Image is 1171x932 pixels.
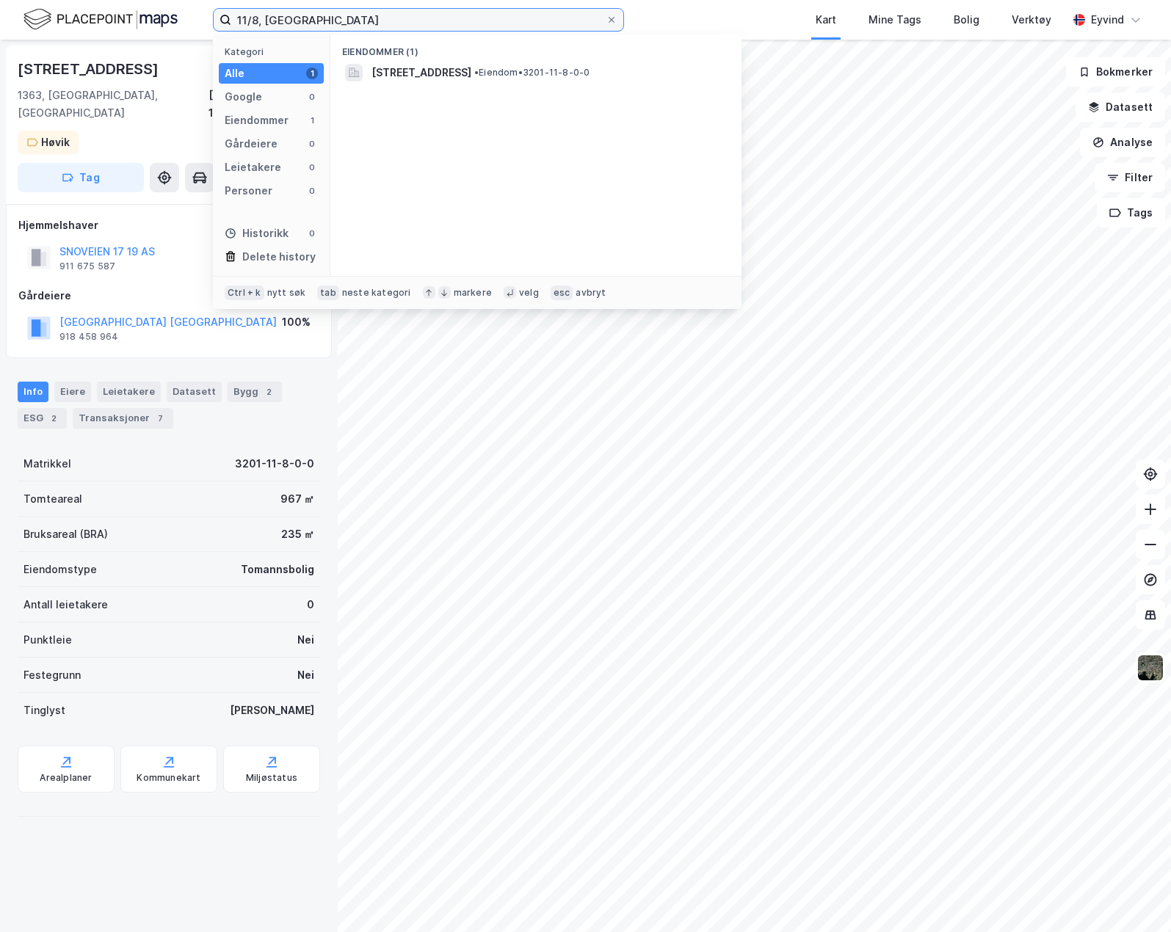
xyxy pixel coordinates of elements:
[306,91,318,103] div: 0
[225,159,281,176] div: Leietakere
[23,631,72,649] div: Punktleie
[342,287,411,299] div: neste kategori
[225,285,264,300] div: Ctrl + k
[225,135,278,153] div: Gårdeiere
[242,248,316,266] div: Delete history
[18,216,319,234] div: Hjemmelshaver
[1012,11,1051,29] div: Verktøy
[59,331,118,343] div: 918 458 964
[1066,57,1165,87] button: Bokmerker
[18,408,67,429] div: ESG
[153,411,167,426] div: 7
[241,561,314,578] div: Tomannsbolig
[1076,92,1165,122] button: Datasett
[225,112,289,129] div: Eiendommer
[40,772,92,784] div: Arealplaner
[23,702,65,719] div: Tinglyst
[280,490,314,508] div: 967 ㎡
[330,34,742,61] div: Eiendommer (1)
[225,88,262,106] div: Google
[1136,654,1164,682] img: 9k=
[23,561,97,578] div: Eiendomstype
[519,287,539,299] div: velg
[869,11,921,29] div: Mine Tags
[297,631,314,649] div: Nei
[54,382,91,402] div: Eiere
[18,87,209,122] div: 1363, [GEOGRAPHIC_DATA], [GEOGRAPHIC_DATA]
[59,261,115,272] div: 911 675 587
[1095,163,1165,192] button: Filter
[267,287,306,299] div: nytt søk
[167,382,222,402] div: Datasett
[306,161,318,173] div: 0
[306,227,318,239] div: 0
[306,185,318,197] div: 0
[231,9,606,31] input: Søk på adresse, matrikkel, gårdeiere, leietakere eller personer
[306,68,318,79] div: 1
[1098,862,1171,932] iframe: Chat Widget
[371,64,471,81] span: [STREET_ADDRESS]
[23,596,108,614] div: Antall leietakere
[137,772,200,784] div: Kommunekart
[18,163,144,192] button: Tag
[1097,198,1165,227] button: Tags
[474,67,479,78] span: •
[209,87,320,122] div: [GEOGRAPHIC_DATA], 11/8
[18,287,319,305] div: Gårdeiere
[225,46,324,57] div: Kategori
[1098,862,1171,932] div: Kontrollprogram for chat
[307,596,314,614] div: 0
[18,57,162,81] div: [STREET_ADDRESS]
[230,702,314,719] div: [PERSON_NAME]
[281,525,314,543] div: 235 ㎡
[297,666,314,684] div: Nei
[18,382,48,402] div: Info
[954,11,979,29] div: Bolig
[1080,128,1165,157] button: Analyse
[282,313,311,331] div: 100%
[551,285,573,300] div: esc
[41,134,70,151] div: Høvik
[1091,11,1124,29] div: Eyvind
[306,138,318,150] div: 0
[225,182,272,200] div: Personer
[261,385,276,399] div: 2
[306,114,318,126] div: 1
[317,285,339,300] div: tab
[97,382,161,402] div: Leietakere
[23,525,108,543] div: Bruksareal (BRA)
[23,666,81,684] div: Festegrunn
[228,382,282,402] div: Bygg
[474,67,590,79] span: Eiendom • 3201-11-8-0-0
[23,490,82,508] div: Tomteareal
[23,7,178,32] img: logo.f888ab2527a4732fd821a326f86c7f29.svg
[225,65,244,82] div: Alle
[235,455,314,473] div: 3201-11-8-0-0
[576,287,606,299] div: avbryt
[73,408,173,429] div: Transaksjoner
[816,11,836,29] div: Kart
[454,287,492,299] div: markere
[46,411,61,426] div: 2
[225,225,289,242] div: Historikk
[246,772,297,784] div: Miljøstatus
[23,455,71,473] div: Matrikkel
